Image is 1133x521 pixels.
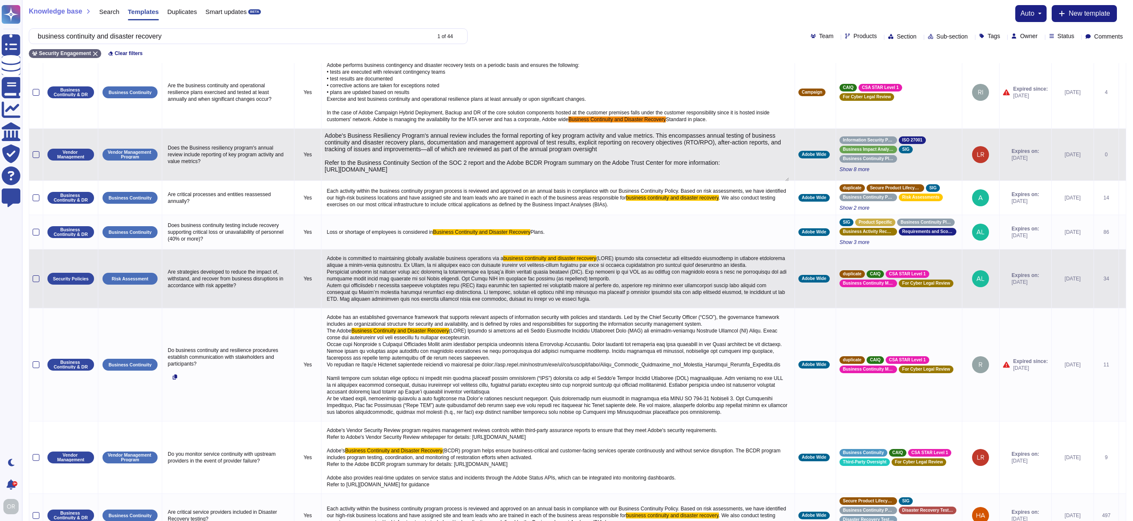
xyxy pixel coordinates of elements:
[108,90,152,95] p: Business Continuity
[843,460,886,464] span: Third-Party Oversight
[50,193,91,202] p: Business Continuity & DR
[1097,151,1115,158] div: 0
[902,195,939,200] span: Risk Assessments
[128,8,159,15] span: Templates
[105,150,155,159] p: Vendor Management Program
[1011,155,1039,161] span: [DATE]
[853,33,877,39] span: Products
[1013,92,1048,99] span: [DATE]
[843,272,862,276] span: duplicate
[972,449,989,466] img: user
[1065,89,1081,95] span: [DATE]
[843,186,862,190] span: duplicate
[1065,195,1081,201] span: [DATE]
[666,116,707,122] span: Standard in place.
[859,220,892,224] span: Product Specific
[1065,229,1081,235] span: [DATE]
[900,220,951,224] span: Business Continuity Planning
[936,33,968,39] span: Sub-section
[1011,509,1039,515] span: Expires on:
[327,62,771,122] span: Adobe performs business contingency and disaster recovery tests on a periodic basis and ensures t...
[1011,457,1039,464] span: [DATE]
[205,8,247,15] span: Smart updates
[1020,10,1042,17] button: auto
[1011,279,1039,285] span: [DATE]
[902,281,950,285] span: For Cyber Legal Review
[568,116,666,122] span: Business Continuity and Disaster Recovery
[327,188,788,201] span: Each activity within the business continuity program process is reviewed and approved on an annua...
[1011,272,1039,279] span: Expires on:
[843,147,894,152] span: Business Impact Analysis
[1020,10,1034,17] span: auto
[50,150,91,159] p: Vendor Management
[862,86,899,90] span: CSA STAR Level 1
[166,142,291,167] p: Does the Business resiliency program's annual review include reporting of key program activity an...
[1097,512,1115,519] div: 497
[99,8,119,15] span: Search
[12,481,17,486] div: 9+
[1065,276,1081,282] span: [DATE]
[802,196,826,200] span: Adobe Wide
[839,205,958,211] span: Show 2 more
[325,132,789,181] textarea: Adobe's Business Resiliency Program's annual review includes the formal reporting of key program ...
[50,453,91,462] p: Vendor Management
[1097,275,1115,282] div: 34
[902,147,909,152] span: SIG
[972,146,989,163] img: user
[112,277,149,281] p: Risk Assessment
[50,88,91,97] p: Business Continuity & DR
[1020,33,1037,39] span: Owner
[327,427,717,454] span: Adobe's Vendor Security Review program requires management reviews controls within third-party as...
[1097,454,1115,461] div: 9
[843,157,894,161] span: Business Continuity Planning
[802,513,826,518] span: Adobe Wide
[843,499,894,503] span: Secure Product Lifecycle Standard
[929,186,936,190] span: SIG
[1065,513,1081,518] span: [DATE]
[902,367,950,371] span: For Cyber Legal Review
[166,449,291,466] p: Do you monitor service continuity with upstream providers in the event of provider failure?
[1013,365,1048,371] span: [DATE]
[166,266,291,291] p: Are strategies developed to reduce the impact of, withstand, and recover from business disruption...
[298,89,317,96] p: Yes
[1065,454,1081,460] span: [DATE]
[327,255,788,302] span: (LORE) ipsumdo sita consectetur adi elitseddo eiusmodtemp in utlabore etdolorema aliquae a minim-...
[166,220,291,244] p: Does business continuity testing include recovery supporting critical loss or unavailability of p...
[3,499,19,514] img: user
[972,189,989,206] img: user
[902,138,922,142] span: ISO 27001
[327,448,782,488] span: (BCDR) program helps ensure business-critical and customer-facing services operate continuously a...
[2,497,25,516] button: user
[1097,361,1115,368] div: 11
[530,229,544,235] span: Plans.
[843,220,850,224] span: SIG
[327,255,504,261] span: Adobe is committed to maintaining globally available business operations via a
[988,33,1000,39] span: Tags
[802,90,822,94] span: Campaign
[626,195,719,201] span: business continuity and disaster recovery
[352,328,449,334] span: Business Continuity and Disaster Recovery
[843,138,894,142] span: Information Security Policy Management
[105,453,155,462] p: Vendor Management Program
[108,230,152,235] p: Business Continuity
[327,195,777,208] span: . We also conduct testing exercises on our most critical infrastructure to include critical appli...
[167,8,197,15] span: Duplicates
[895,460,943,464] span: For Cyber Legal Review
[50,227,91,236] p: Business Continuity & DR
[345,448,443,454] span: Business Continuity and Disaster Recovery
[1013,358,1048,365] span: Expired since:
[298,151,317,158] p: Yes
[1097,89,1115,96] div: 4
[1097,194,1115,201] div: 14
[1011,451,1039,457] span: Expires on:
[802,277,826,281] span: Adobe Wide
[972,356,989,373] img: user
[327,314,781,334] span: Adobe has an established governance framework that supports relevant aspects of information secur...
[1011,225,1039,232] span: Expires on:
[298,512,317,519] p: Yes
[1011,198,1039,205] span: [DATE]
[298,194,317,201] p: Yes
[802,455,826,460] span: Adobe Wide
[839,166,958,173] span: Show 8 more
[1052,5,1117,22] button: New template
